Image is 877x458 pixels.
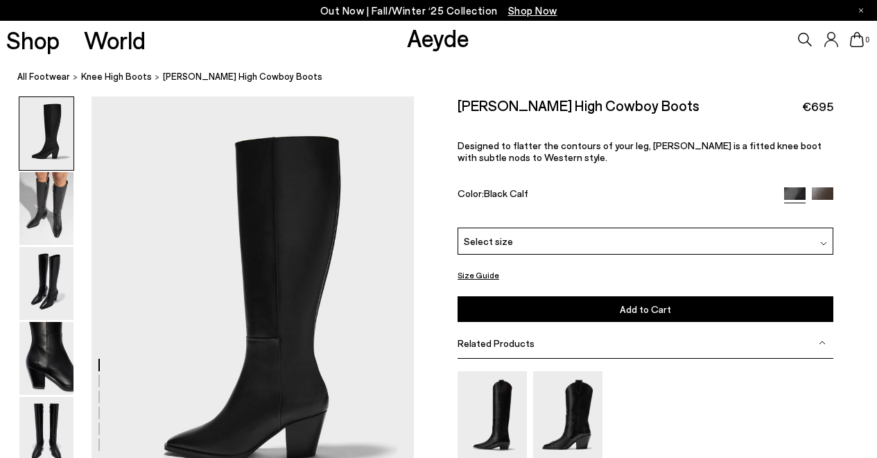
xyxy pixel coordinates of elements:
button: Size Guide [458,266,499,284]
button: Add to Cart [458,296,833,322]
a: World [84,28,146,52]
p: Designed to flatter the contours of your leg, [PERSON_NAME] is a fitted knee boot with subtle nod... [458,139,833,163]
img: Minerva High Cowboy Boots - Image 2 [19,172,73,245]
span: €695 [802,98,833,115]
span: knee high boots [81,71,152,82]
a: Aeyde [407,23,469,52]
a: Shop [6,28,60,52]
div: Color: [458,187,772,203]
nav: breadcrumb [17,58,877,96]
span: Select size [464,234,513,248]
a: knee high boots [81,69,152,84]
span: Navigate to /collections/new-in [508,4,557,17]
span: [PERSON_NAME] High Cowboy Boots [163,69,322,84]
img: svg%3E [820,240,827,247]
p: Out Now | Fall/Winter ‘25 Collection [320,2,557,19]
span: 0 [864,36,871,44]
img: Minerva High Cowboy Boots - Image 1 [19,97,73,170]
h2: [PERSON_NAME] High Cowboy Boots [458,96,700,114]
img: Minerva High Cowboy Boots - Image 4 [19,322,73,395]
span: Add to Cart [620,303,671,315]
span: Related Products [458,337,535,349]
a: All Footwear [17,69,70,84]
a: 0 [850,32,864,47]
img: svg%3E [819,339,826,346]
span: Black Calf [484,187,528,199]
img: Minerva High Cowboy Boots - Image 3 [19,247,73,320]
